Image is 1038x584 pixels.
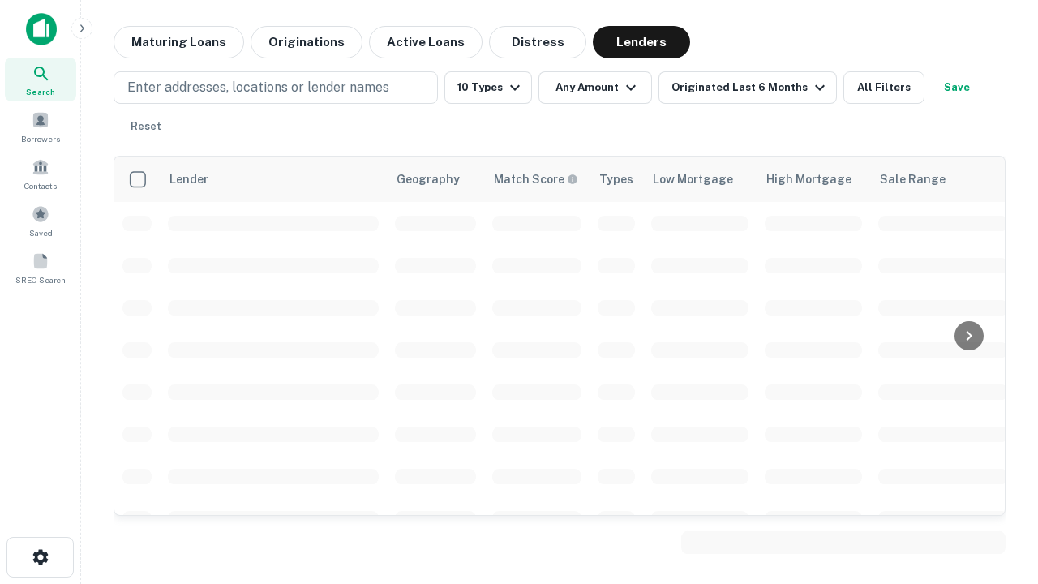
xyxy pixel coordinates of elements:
h6: Match Score [494,170,575,188]
div: Low Mortgage [653,170,733,189]
button: Save your search to get updates of matches that match your search criteria. [931,71,983,104]
span: Contacts [24,179,57,192]
th: Geography [387,157,484,202]
th: High Mortgage [757,157,870,202]
a: SREO Search [5,246,76,290]
button: Originations [251,26,362,58]
a: Saved [5,199,76,243]
button: Maturing Loans [114,26,244,58]
button: Lenders [593,26,690,58]
th: Types [590,157,643,202]
a: Borrowers [5,105,76,148]
div: High Mortgage [766,170,851,189]
button: Distress [489,26,586,58]
div: Geography [397,170,460,189]
div: Originated Last 6 Months [671,78,830,97]
div: Types [599,170,633,189]
button: Any Amount [538,71,652,104]
button: Reset [120,110,172,143]
p: Enter addresses, locations or lender names [127,78,389,97]
button: 10 Types [444,71,532,104]
button: All Filters [843,71,924,104]
img: capitalize-icon.png [26,13,57,45]
th: Sale Range [870,157,1016,202]
div: Sale Range [880,170,946,189]
a: Contacts [5,152,76,195]
th: Low Mortgage [643,157,757,202]
a: Search [5,58,76,101]
th: Capitalize uses an advanced AI algorithm to match your search with the best lender. The match sco... [484,157,590,202]
div: Lender [169,170,208,189]
div: Capitalize uses an advanced AI algorithm to match your search with the best lender. The match sco... [494,170,578,188]
span: Borrowers [21,132,60,145]
span: SREO Search [15,273,66,286]
span: Saved [29,226,53,239]
button: Originated Last 6 Months [658,71,837,104]
button: Enter addresses, locations or lender names [114,71,438,104]
th: Lender [160,157,387,202]
button: Active Loans [369,26,483,58]
span: Search [26,85,55,98]
iframe: Chat Widget [957,454,1038,532]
